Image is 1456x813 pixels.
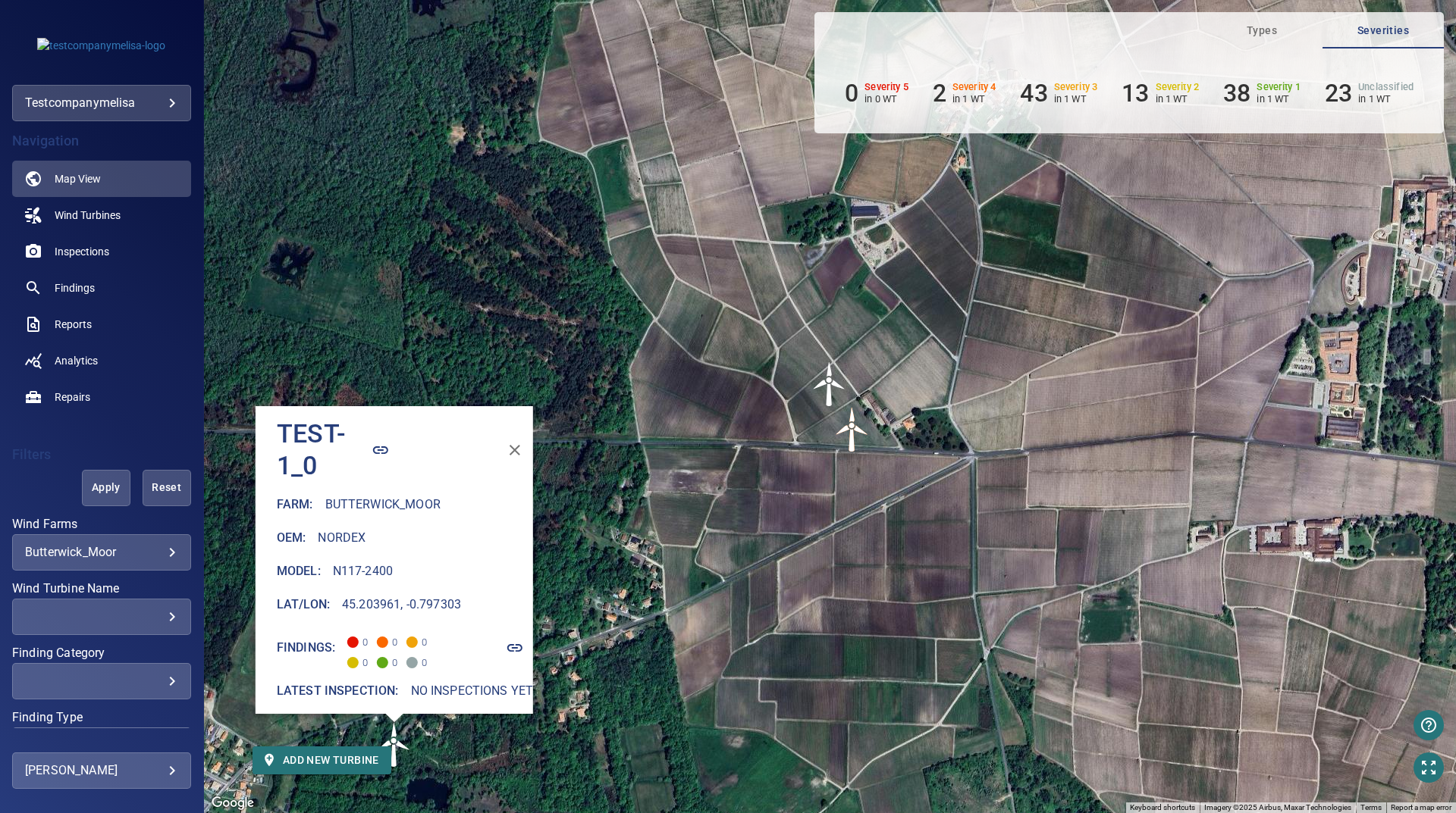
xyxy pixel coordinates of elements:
[12,599,191,635] div: Wind Turbine Name
[208,793,258,813] a: Open this area in Google Maps (opens a new window)
[55,244,109,259] span: Inspections
[1020,79,1047,108] h6: 43
[411,680,534,702] h6: No inspections yet
[25,91,178,115] div: testcompanymelisa
[933,79,946,108] h6: 2
[55,171,101,186] span: Map View
[864,82,908,92] h6: Severity 5
[1332,21,1435,40] span: Severities
[25,758,178,783] div: [PERSON_NAME]
[1156,93,1200,105] p: in 1 WT
[348,657,359,668] span: Severity 2
[933,79,996,108] li: Severity 4
[830,407,875,452] gmp-advanced-marker: test1
[12,727,191,764] div: Finding Type
[1223,79,1301,108] li: Severity 1
[12,379,191,415] a: repairs noActive
[1325,79,1414,108] li: Severity Unclassified
[348,627,372,648] span: 0
[378,648,402,668] span: 0
[378,627,402,648] span: 0
[1054,93,1098,105] p: in 1 WT
[952,82,996,92] h6: Severity 4
[12,306,191,342] a: reports noActive
[325,494,441,515] h6: Butterwick_Moor
[12,647,191,659] label: Finding Category
[378,657,389,668] span: Severity 1
[55,389,90,405] span: Repairs
[407,657,419,668] span: Severity Unclassified
[12,161,191,197] a: map active
[277,561,321,582] h6: Model :
[277,637,335,658] h6: Findings:
[253,746,391,774] button: Add new turbine
[318,527,366,549] h6: Nordex
[277,494,313,515] h6: Farm :
[1391,803,1451,811] a: Report a map error
[845,79,908,108] li: Severity 5
[952,93,996,105] p: in 1 WT
[101,478,111,497] span: Apply
[12,197,191,233] a: windturbines noActive
[333,561,393,582] h6: N117-2400
[25,545,178,559] div: Butterwick_Moor
[12,663,191,699] div: Finding Category
[830,407,875,452] img: windFarmIcon.svg
[82,470,130,506] button: Apply
[277,680,399,702] h6: Latest inspection:
[845,79,858,108] h6: 0
[1122,79,1149,108] h6: 13
[12,447,191,462] h4: Filters
[342,594,461,615] h6: 45.203961, -0.797303
[1257,93,1301,105] p: in 1 WT
[55,208,121,223] span: Wind Turbines
[407,636,419,648] span: Severity 3
[12,711,191,724] label: Finding Type
[143,470,191,506] button: Reset
[1020,79,1097,108] li: Severity 3
[378,636,389,648] span: Severity 4
[162,478,172,497] span: Reset
[12,85,191,121] div: testcompanymelisa
[12,133,191,149] h4: Navigation
[807,361,852,407] gmp-advanced-marker: Test1
[12,233,191,270] a: inspections noActive
[407,648,431,668] span: 0
[277,594,330,615] h6: Lat/Lon :
[265,751,379,770] span: Add new turbine
[277,527,306,549] h6: Oem :
[55,353,98,368] span: Analytics
[55,280,95,295] span: Findings
[12,518,191,530] label: Wind Farms
[348,648,372,668] span: 0
[1358,93,1414,105] p: in 1 WT
[37,38,165,53] img: testcompanymelisa-logo
[1204,803,1351,811] span: Imagery ©2025 Airbus, Maxar Technologies
[1257,82,1301,92] h6: Severity 1
[12,270,191,306] a: findings noActive
[1156,82,1200,92] h6: Severity 2
[12,342,191,379] a: analytics noActive
[1122,79,1199,108] li: Severity 2
[1325,79,1352,108] h6: 23
[372,722,417,768] img: windFarmIcon.svg
[12,583,191,595] label: Wind Turbine Name
[55,317,92,332] span: Reports
[12,534,191,571] div: Wind Farms
[1358,82,1414,92] h6: Unclassified
[407,627,431,648] span: 0
[277,418,350,482] h4: test-1_0
[1130,802,1195,813] button: Keyboard shortcuts
[208,793,258,813] img: Google
[807,361,852,407] img: windFarmIcon.svg
[864,93,908,105] p: in 0 WT
[348,636,359,648] span: Severity 5
[372,722,417,768] gmp-advanced-marker: test-1_0
[1223,79,1250,108] h6: 38
[1210,21,1313,40] span: Types
[1360,803,1382,811] a: Terms (opens in new tab)
[1054,82,1098,92] h6: Severity 3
